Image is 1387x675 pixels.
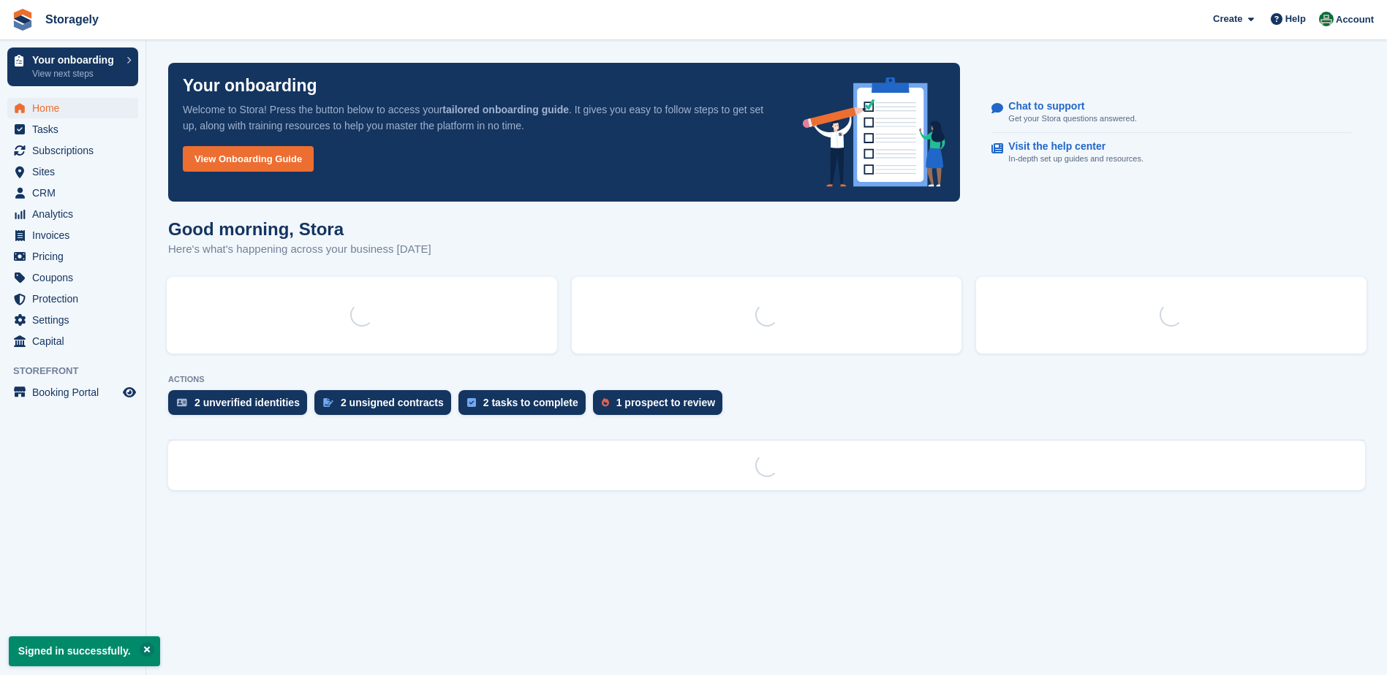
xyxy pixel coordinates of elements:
a: menu [7,310,138,330]
img: stora-icon-8386f47178a22dfd0bd8f6a31ec36ba5ce8667c1dd55bd0f319d3a0aa187defe.svg [12,9,34,31]
a: Visit the help center In-depth set up guides and resources. [991,133,1351,172]
p: Chat to support [1008,100,1125,113]
span: Settings [32,310,120,330]
p: View next steps [32,67,119,80]
a: View Onboarding Guide [183,146,314,172]
a: menu [7,119,138,140]
span: Booking Portal [32,382,120,403]
p: Your onboarding [183,77,317,94]
p: Welcome to Stora! Press the button below to access your . It gives you easy to follow steps to ge... [183,102,779,134]
a: menu [7,382,138,403]
a: 2 unsigned contracts [314,390,458,422]
span: Tasks [32,119,120,140]
a: 2 unverified identities [168,390,314,422]
div: 2 tasks to complete [483,397,578,408]
a: 2 tasks to complete [458,390,593,422]
img: verify_identity-adf6edd0f0f0b5bbfe63781bf79b02c33cf7c696d77639b501bdc392416b5a36.svg [177,398,187,407]
p: Get your Stora questions answered. [1008,113,1136,125]
div: 2 unsigned contracts [341,397,444,408]
a: menu [7,331,138,351]
span: Invoices [32,225,120,245]
a: menu [7,161,138,182]
span: Subscriptions [32,140,120,161]
a: menu [7,289,138,309]
span: Storefront [13,364,145,378]
a: menu [7,267,138,288]
img: prospect-51fa495bee0391a8d652442698ab0144808aea92771e9ea1ae160a38d050c398.svg [602,398,609,407]
img: task-75834270c22a3079a89374b754ae025e5fb1db73e45f91037f5363f120a921f8.svg [467,398,476,407]
img: onboarding-info-6c161a55d2c0e0a8cae90662b2fe09162a5109e8cc188191df67fb4f79e88e88.svg [803,77,946,187]
a: Chat to support Get your Stora questions answered. [991,93,1351,133]
strong: tailored onboarding guide [442,104,569,115]
p: ACTIONS [168,375,1365,384]
p: Your onboarding [32,55,119,65]
span: Home [32,98,120,118]
span: Capital [32,331,120,351]
h1: Good morning, Stora [168,219,431,239]
span: Create [1213,12,1242,26]
span: Pricing [32,246,120,267]
a: menu [7,225,138,245]
img: contract_signature_icon-13c848040528278c33f63329250d36e43548de30e8caae1d1a13099fd9432cc5.svg [323,398,333,407]
a: menu [7,183,138,203]
a: Storagely [39,7,105,31]
p: Visit the help center [1008,140,1132,153]
span: Coupons [32,267,120,288]
a: menu [7,204,138,224]
a: Your onboarding View next steps [7,47,138,86]
p: In-depth set up guides and resources. [1008,153,1144,165]
p: Here's what's happening across your business [DATE] [168,241,431,258]
span: Protection [32,289,120,309]
img: Stora Rotala Users [1319,12,1334,26]
a: 1 prospect to review [593,390,730,422]
span: Analytics [32,204,120,224]
span: Sites [32,161,120,182]
p: Signed in successfully. [9,636,160,666]
a: menu [7,98,138,118]
a: menu [7,246,138,267]
span: Account [1336,12,1374,27]
div: 1 prospect to review [616,397,715,408]
span: Help [1285,12,1306,26]
div: 2 unverified identities [194,397,300,408]
a: Preview store [121,384,138,401]
a: menu [7,140,138,161]
span: CRM [32,183,120,203]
